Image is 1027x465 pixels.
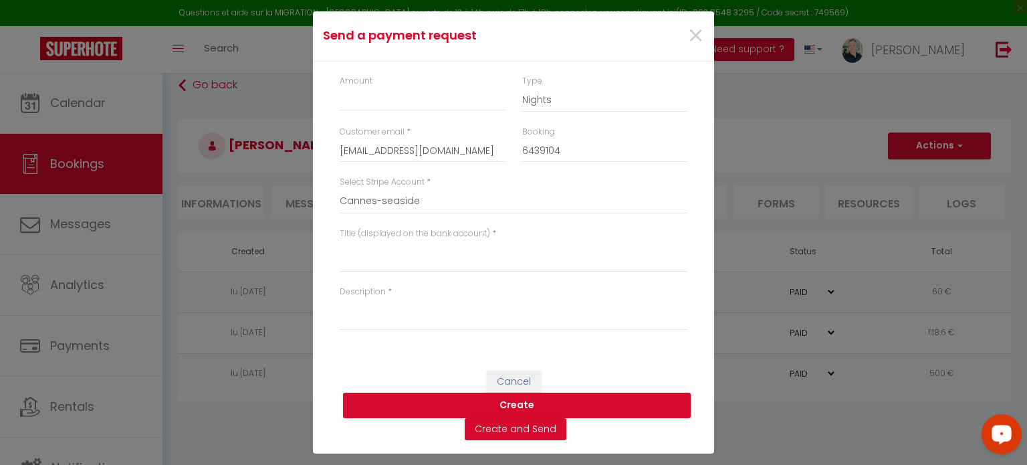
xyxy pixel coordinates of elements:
[971,409,1027,465] iframe: LiveChat chat widget
[522,126,555,138] label: Booking
[687,22,704,51] button: Close
[323,26,571,45] h4: Send a payment request
[340,227,490,240] label: Title (displayed on the bank account)
[522,75,542,88] label: Type
[487,371,541,393] button: Cancel
[343,393,691,418] button: Create
[340,75,372,88] label: Amount
[687,16,704,56] span: ×
[340,286,386,298] label: Description
[340,176,425,189] label: Select Stripe Account
[340,126,405,138] label: Customer email
[465,418,566,441] button: Create and Send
